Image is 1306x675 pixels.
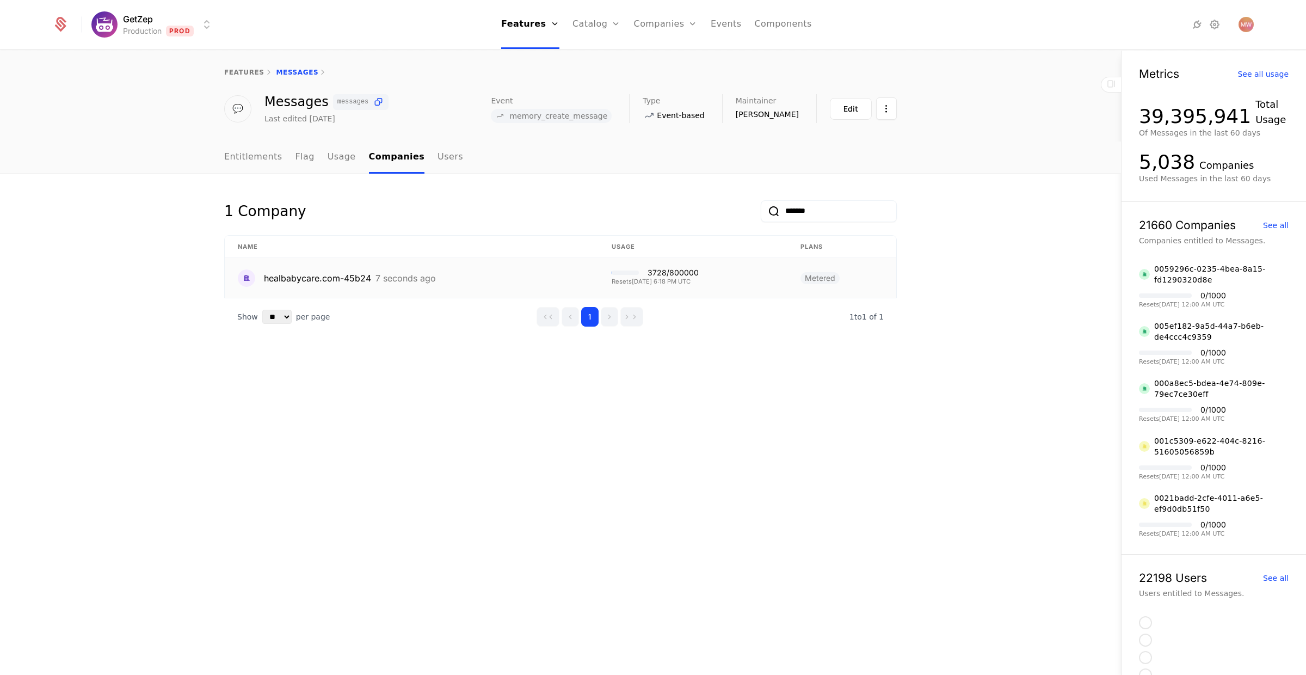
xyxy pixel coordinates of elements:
[1200,406,1226,414] div: 0 / 1000
[491,97,513,105] span: Event
[1237,70,1289,78] div: See all usage
[1200,292,1226,299] div: 0 / 1000
[123,26,162,36] div: Production
[1208,18,1221,31] a: Settings
[123,13,153,26] span: GetZep
[657,110,704,121] span: Event-based
[643,97,660,105] span: Type
[375,274,436,283] div: 7 seconds ago
[224,95,251,122] div: 💬
[1191,18,1204,31] a: Integrations
[264,94,389,110] div: Messages
[1139,383,1150,394] img: 000a8ec5-bdea-4e74-809e-79ec7ce30eff
[224,200,306,222] div: 1 Company
[843,103,858,114] div: Edit
[264,272,371,285] div: healbabycare.com-45b24
[1263,574,1289,582] div: See all
[1139,127,1289,138] div: Of Messages in the last 60 days
[1139,219,1236,231] div: 21660 Companies
[238,269,255,287] img: healbabycare.com-45b24
[1139,235,1289,246] div: Companies entitled to Messages.
[1139,173,1289,184] div: Used Messages in the last 60 days
[1139,302,1226,308] div: Resets [DATE] 12:00 AM UTC
[1239,17,1254,32] button: Open user button
[95,13,213,36] button: Select environment
[224,142,282,174] a: Entitlements
[612,279,699,285] div: Resets [DATE] 6:18 PM UTC
[1139,269,1150,280] img: 0059296c-0235-4bea-8a15-fd1290320d8e
[1139,416,1226,422] div: Resets [DATE] 12:00 AM UTC
[237,311,258,322] span: Show
[295,142,315,174] a: Flag
[1139,68,1179,79] div: Metrics
[1239,17,1254,32] img: Matt Wood
[224,298,897,335] div: Table pagination
[562,307,579,327] button: Go to previous page
[1255,97,1289,127] div: Total Usage
[537,307,559,327] button: Go to first page
[224,142,897,174] nav: Main
[1139,359,1226,365] div: Resets [DATE] 12:00 AM UTC
[91,11,118,38] img: GetZep
[849,312,879,321] span: 1 to 1 of
[787,236,896,259] th: Plans
[1139,474,1226,480] div: Resets [DATE] 12:00 AM UTC
[1139,588,1289,599] div: Users entitled to Messages.
[1200,349,1226,357] div: 0 / 1000
[1200,521,1226,529] div: 0 / 1000
[225,236,599,259] th: Name
[224,142,463,174] ul: Choose Sub Page
[537,307,643,327] div: Page navigation
[224,69,264,76] a: features
[1200,464,1226,471] div: 0 / 1000
[1154,493,1289,514] div: 0021badd-2cfe-4011-a6e5-ef9d0db51f50
[262,310,292,324] select: Select page size
[849,312,884,321] span: 1
[876,97,897,120] button: Select action
[1199,158,1254,173] div: Companies
[599,236,787,259] th: Usage
[800,272,840,284] span: Metered
[601,307,618,327] button: Go to next page
[830,98,872,120] button: Edit
[736,97,777,105] span: Maintainer
[648,269,699,277] div: 3728 / 800000
[1154,378,1289,400] div: 000a8ec5-bdea-4e74-809e-79ec7ce30eff
[337,99,369,105] span: messages
[296,311,330,322] span: per page
[1154,435,1289,457] div: 001c5309-e622-404c-8216-51605056859b
[264,113,335,124] div: Last edited [DATE]
[369,142,425,174] a: Companies
[328,142,356,174] a: Usage
[1263,222,1289,229] div: See all
[1154,321,1289,342] div: 005ef182-9a5d-44a7-b6eb-de4ccc4c9359
[1139,441,1150,452] img: 001c5309-e622-404c-8216-51605056859b
[1139,572,1207,584] div: 22198 Users
[1154,263,1289,285] div: 0059296c-0235-4bea-8a15-fd1290320d8e
[166,26,194,36] span: Prod
[509,112,607,120] span: memory_create_message
[581,307,599,327] button: Go to page 1
[438,142,463,174] a: Users
[1139,326,1150,337] img: 005ef182-9a5d-44a7-b6eb-de4ccc4c9359
[620,307,643,327] button: Go to last page
[1139,106,1251,127] div: 39,395,941
[1139,498,1150,509] img: 0021badd-2cfe-4011-a6e5-ef9d0db51f50
[1139,151,1195,173] div: 5,038
[1139,531,1226,537] div: Resets [DATE] 12:00 AM UTC
[736,109,799,120] span: [PERSON_NAME]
